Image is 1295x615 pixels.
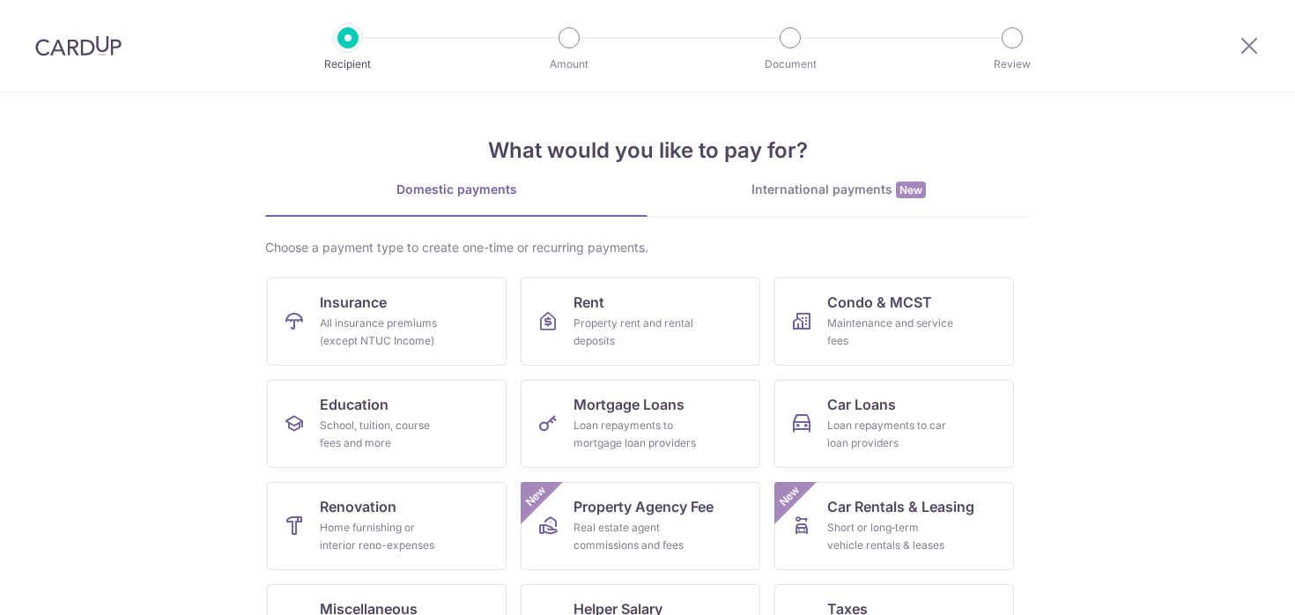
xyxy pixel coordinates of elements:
a: Property Agency FeeReal estate agent commissions and feesNew [521,482,760,570]
div: Short or long‑term vehicle rentals & leases [827,519,954,554]
div: International payments [647,181,1030,199]
p: Amount [504,56,634,73]
span: Rent [573,292,604,313]
a: Mortgage LoansLoan repayments to mortgage loan providers [521,380,760,468]
div: Loan repayments to car loan providers [827,417,954,452]
div: Domestic payments [265,181,647,198]
span: New [775,482,804,511]
span: New [896,182,926,198]
h4: What would you like to pay for? [265,135,1030,167]
p: Review [947,56,1077,73]
div: Home furnishing or interior reno-expenses [320,519,447,554]
p: Recipient [283,56,413,73]
div: Real estate agent commissions and fees [573,519,700,554]
a: Car Rentals & LeasingShort or long‑term vehicle rentals & leasesNew [774,482,1014,570]
span: Mortgage Loans [573,394,684,415]
a: Car LoansLoan repayments to car loan providers [774,380,1014,468]
a: EducationSchool, tuition, course fees and more [267,380,507,468]
a: InsuranceAll insurance premiums (except NTUC Income) [267,278,507,366]
div: Choose a payment type to create one-time or recurring payments. [265,239,1030,256]
span: Property Agency Fee [573,496,714,517]
div: School, tuition, course fees and more [320,417,447,452]
a: RentProperty rent and rental deposits [521,278,760,366]
div: Property rent and rental deposits [573,315,700,350]
span: New [522,482,551,511]
div: Loan repayments to mortgage loan providers [573,417,700,452]
span: Insurance [320,292,387,313]
img: CardUp [35,35,122,56]
span: Education [320,394,388,415]
span: Condo & MCST [827,292,932,313]
p: Document [725,56,855,73]
span: Renovation [320,496,396,517]
a: Condo & MCSTMaintenance and service fees [774,278,1014,366]
span: Car Rentals & Leasing [827,496,974,517]
div: Maintenance and service fees [827,315,954,350]
div: All insurance premiums (except NTUC Income) [320,315,447,350]
span: Car Loans [827,394,896,415]
a: RenovationHome furnishing or interior reno-expenses [267,482,507,570]
iframe: Opens a widget where you can find more information [1181,562,1277,606]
